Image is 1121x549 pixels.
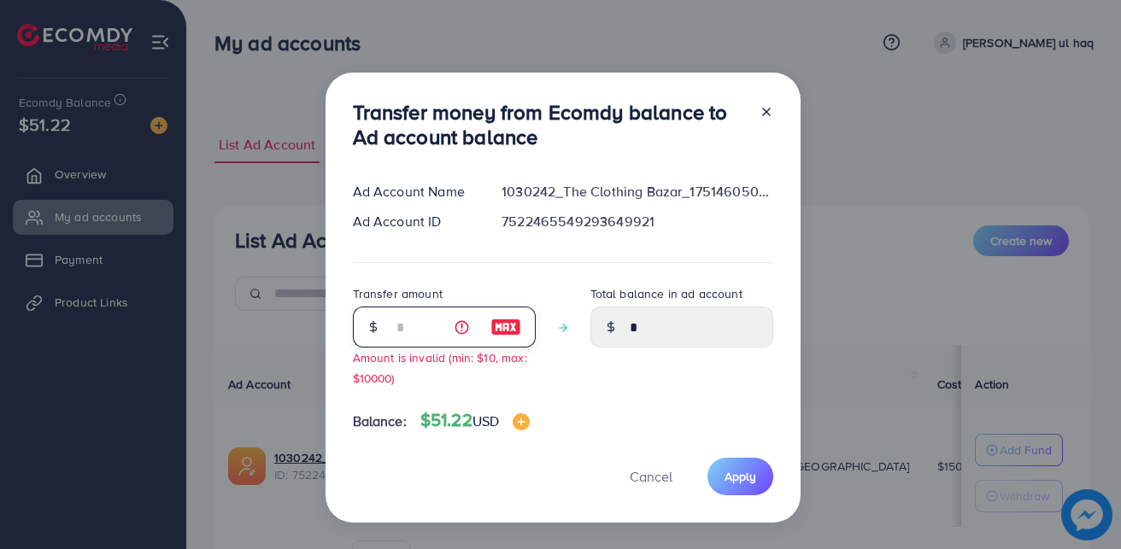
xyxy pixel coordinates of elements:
label: Total balance in ad account [590,285,742,302]
img: image [513,413,530,430]
span: USD [472,412,499,430]
h3: Transfer money from Ecomdy balance to Ad account balance [353,100,746,149]
button: Apply [707,458,773,494]
div: 1030242_The Clothing Bazar_1751460503875 [488,182,786,201]
span: Apply [725,468,756,485]
label: Transfer amount [353,285,443,302]
span: Cancel [630,467,672,486]
small: Amount is invalid (min: $10, max: $10000) [353,349,527,385]
button: Cancel [608,458,694,494]
h4: $51.22 [420,410,530,431]
div: Ad Account ID [339,212,489,231]
div: Ad Account Name [339,182,489,201]
span: Balance: [353,412,407,431]
img: image [490,317,521,337]
div: 7522465549293649921 [488,212,786,231]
